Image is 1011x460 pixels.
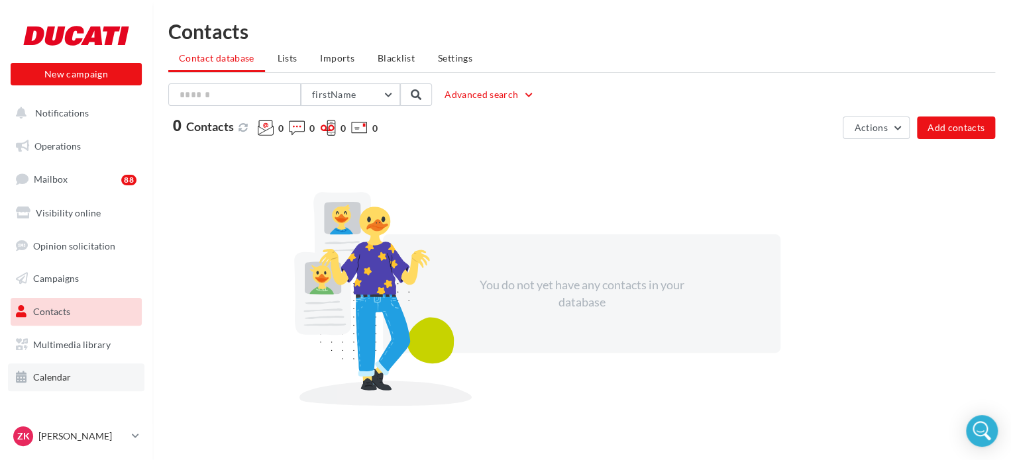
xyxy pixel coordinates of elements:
[438,52,472,64] span: Settings
[8,132,144,160] a: Operations
[34,140,81,152] span: Operations
[168,21,995,41] h1: Contacts
[917,116,995,139] button: Add contacts
[378,52,415,64] span: Blacklist
[468,277,696,310] div: You do not yet have any contacts in your database
[854,122,887,133] span: Actions
[8,363,144,391] a: Calendar
[8,165,144,193] a: Mailbox88
[11,424,142,449] a: ZK [PERSON_NAME]
[8,298,144,326] a: Contacts
[33,339,111,350] span: Multimedia library
[11,63,142,85] button: New campaign
[278,122,284,135] span: 0
[312,89,356,100] span: firstName
[121,175,136,185] div: 88
[38,430,127,443] p: [PERSON_NAME]
[173,118,182,133] span: 0
[301,83,400,106] button: firstName
[8,232,144,260] a: Opinion solicitation
[320,52,354,64] span: Imports
[8,199,144,227] a: Visibility online
[341,122,346,135] span: 0
[35,107,89,118] span: Notifications
[372,122,377,135] span: 0
[33,306,70,317] span: Contacts
[8,99,139,127] button: Notifications
[8,265,144,293] a: Campaigns
[33,240,115,251] span: Opinion solicitation
[33,371,71,383] span: Calendar
[8,331,144,359] a: Multimedia library
[439,87,539,103] button: Advanced search
[33,273,79,284] span: Campaigns
[966,415,998,447] div: Open Intercom Messenger
[34,173,68,185] span: Mailbox
[309,122,315,135] span: 0
[36,207,101,218] span: Visibility online
[843,116,909,139] button: Actions
[186,119,234,134] span: Contacts
[278,52,297,64] span: Lists
[17,430,30,443] span: ZK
